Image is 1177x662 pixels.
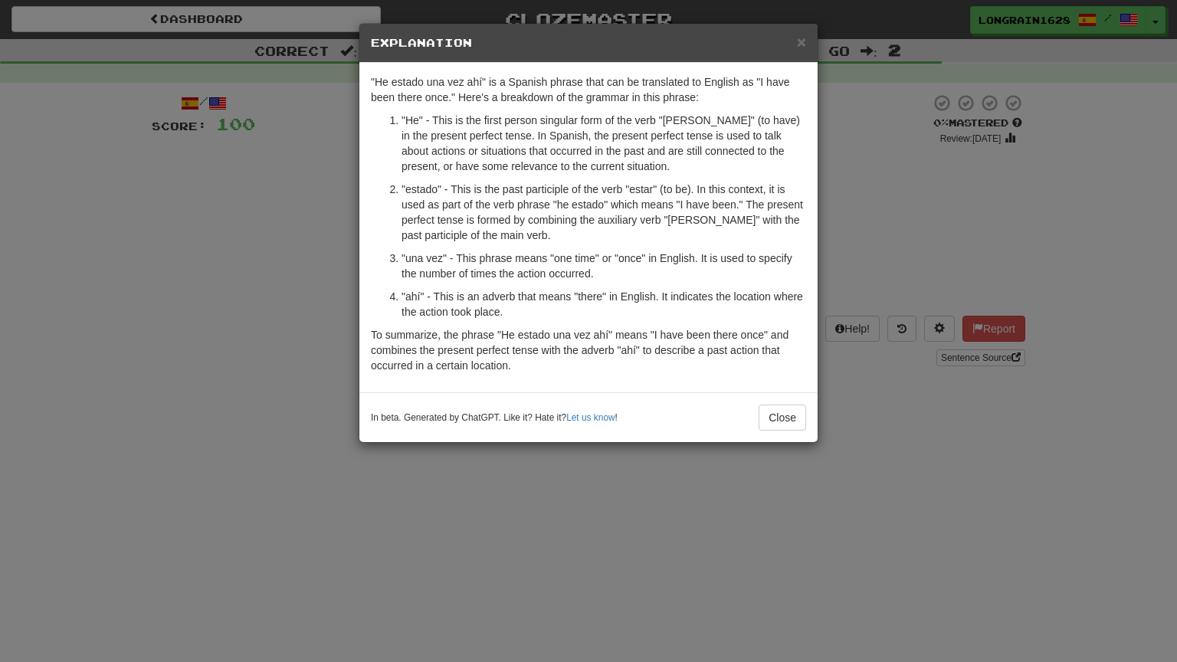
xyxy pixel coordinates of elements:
[371,327,806,373] p: To summarize, the phrase "He estado una vez ahí" means "I have been there once" and combines the ...
[402,182,806,243] p: "estado" - This is the past participle of the verb "estar" (to be). In this context, it is used a...
[371,74,806,105] p: "He estado una vez ahí" is a Spanish phrase that can be translated to English as "I have been the...
[797,33,806,51] span: ×
[566,412,615,423] a: Let us know
[402,289,806,320] p: "ahí" - This is an adverb that means "there" in English. It indicates the location where the acti...
[371,35,806,51] h5: Explanation
[371,411,618,424] small: In beta. Generated by ChatGPT. Like it? Hate it? !
[797,34,806,50] button: Close
[402,113,806,174] p: "He" - This is the first person singular form of the verb "[PERSON_NAME]" (to have) in the presen...
[759,405,806,431] button: Close
[402,251,806,281] p: "una vez" - This phrase means "one time" or "once" in English. It is used to specify the number o...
